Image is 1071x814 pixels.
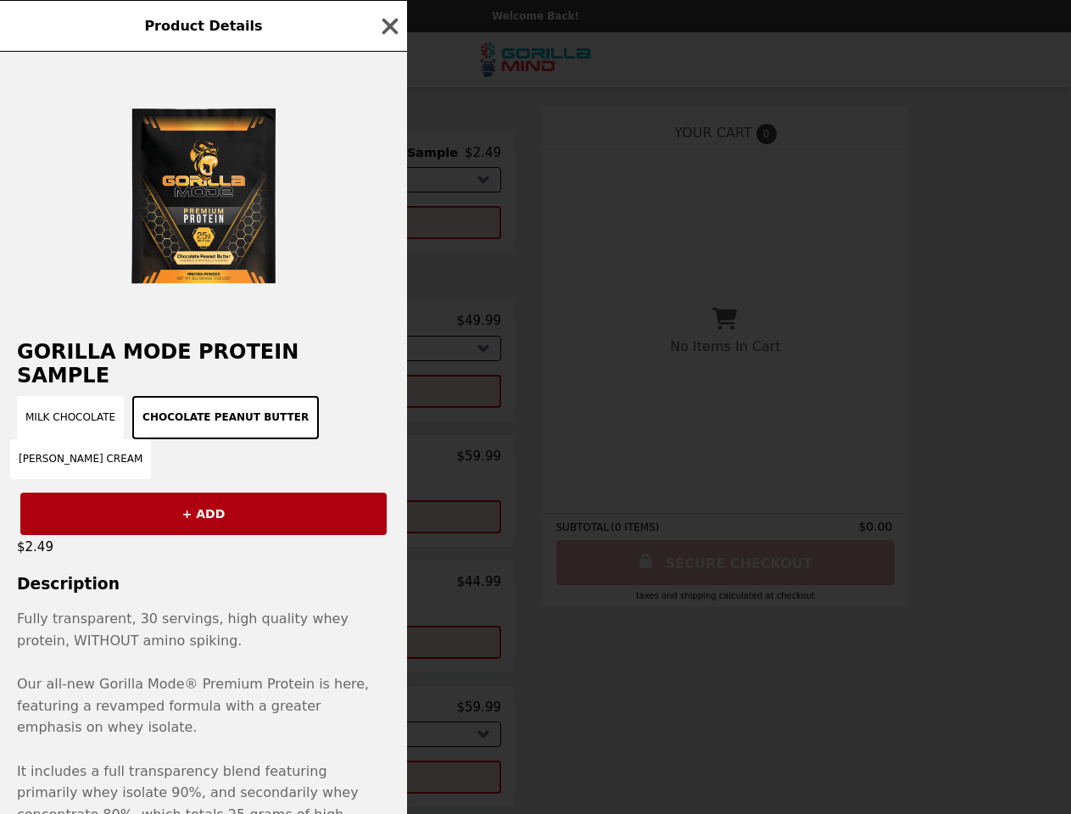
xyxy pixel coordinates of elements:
[17,610,349,649] span: Fully transparent, 30 servings, high quality whey protein, WITHOUT amino spiking.
[144,18,262,34] span: Product Details
[17,396,124,439] button: Milk Chocolate
[132,396,319,439] button: Chocolate Peanut Butter
[17,676,369,735] span: Our all-new Gorilla Mode ® Premium Protein is here, featuring a revamped formula with a greater e...
[20,493,387,535] button: + ADD
[76,69,331,323] img: Chocolate Peanut Butter
[10,439,151,479] button: [PERSON_NAME] Cream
